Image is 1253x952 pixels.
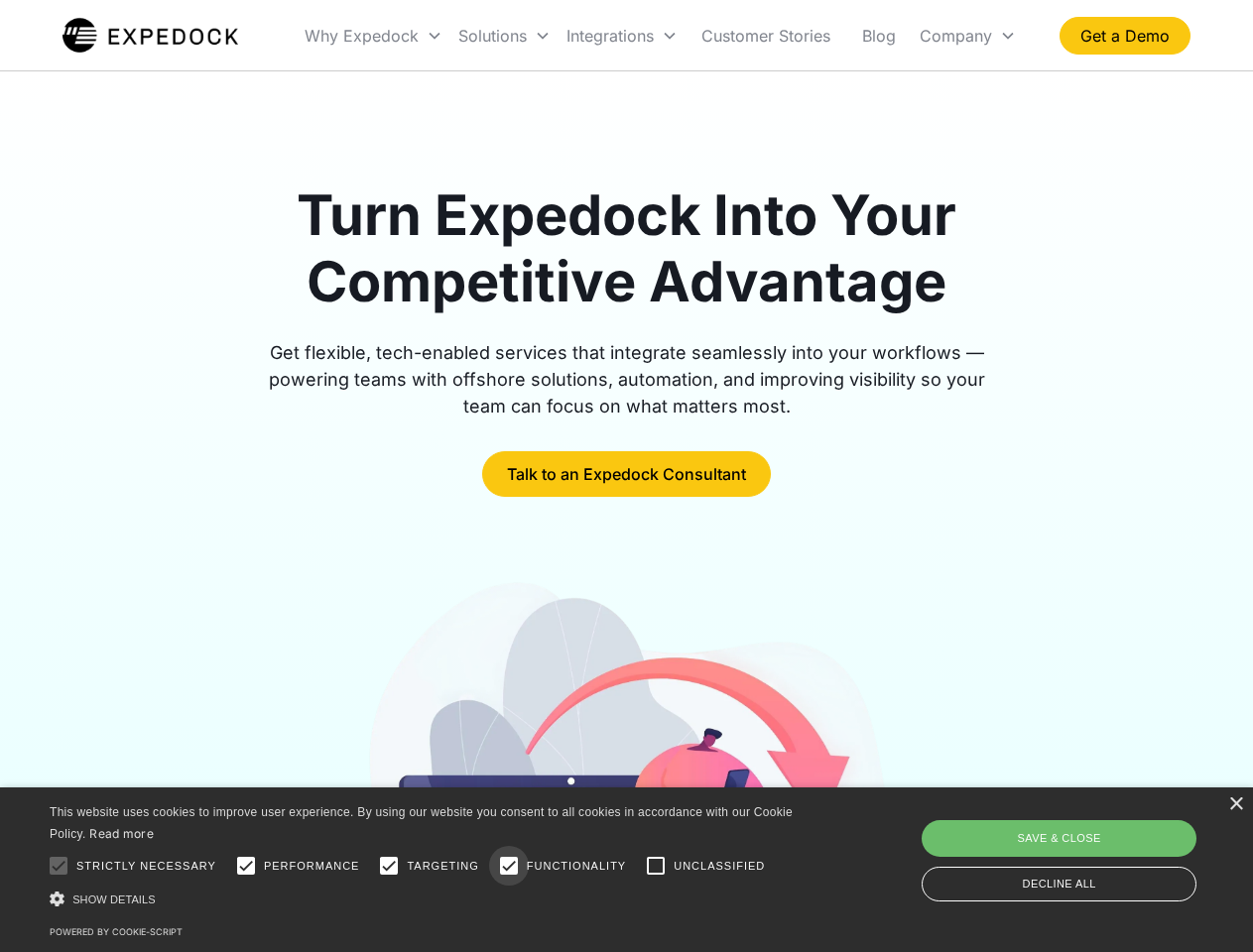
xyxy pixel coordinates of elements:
div: Why Expedock [297,2,450,69]
div: Why Expedock [305,26,419,46]
a: Blog [846,2,912,69]
img: Expedock Logo [63,16,238,56]
span: Functionality [527,858,626,875]
span: Performance [264,858,360,875]
a: Customer Stories [686,2,846,69]
span: Show details [72,893,156,905]
a: Powered by cookie-script [50,926,183,937]
div: Solutions [458,26,527,46]
a: Get a Demo [1060,17,1190,55]
span: Unclassified [674,858,765,875]
div: Show details [50,889,800,909]
a: Talk to an Expedock Consultant [482,451,771,497]
div: Solutions [450,2,559,69]
h1: Turn Expedock Into Your Competitive Advantage [246,182,1008,315]
iframe: Chat Widget [923,738,1253,952]
span: Strictly necessary [76,858,216,875]
span: This website uses cookies to improve user experience. By using our website you consent to all coo... [50,805,793,842]
span: Targeting [407,858,478,875]
a: home [63,16,238,56]
a: Read more [89,826,154,841]
div: Company [920,26,992,46]
div: Integrations [566,26,654,46]
div: Get flexible, tech-enabled services that integrate seamlessly into your workflows — powering team... [246,339,1008,419]
div: Company [912,2,1024,69]
div: Integrations [559,2,686,69]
